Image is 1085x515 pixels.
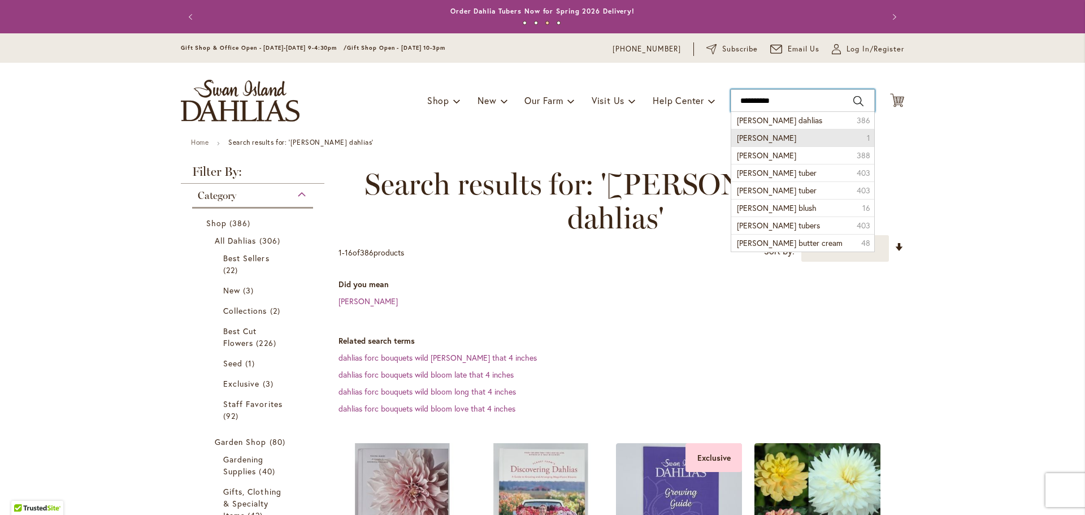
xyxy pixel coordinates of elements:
span: 48 [861,237,870,249]
a: All Dahlias [215,235,293,246]
strong: Search results for: '[PERSON_NAME] dahlias' [228,138,374,146]
button: Previous [181,6,203,28]
span: [PERSON_NAME] [737,150,796,161]
strong: Filter By: [181,166,324,184]
span: 386 [229,217,253,229]
span: Best Sellers [223,253,270,263]
span: [PERSON_NAME] tuber [737,167,817,178]
button: 4 of 4 [557,21,561,25]
span: [PERSON_NAME] dahlias [737,115,822,125]
button: Search [853,92,863,110]
span: 3 [243,284,257,296]
span: 403 [857,185,870,196]
span: [PERSON_NAME] butter cream [737,237,843,248]
a: Best Cut Flowers [223,325,285,349]
a: Subscribe [706,44,758,55]
span: [PERSON_NAME] tubers [737,220,820,231]
a: New [223,284,285,296]
span: Category [198,189,236,202]
span: 306 [259,235,283,246]
span: 3 [263,378,276,390]
span: 1 [867,132,870,144]
a: Gardening Supplies [223,453,285,477]
span: Seed [223,358,242,369]
a: Log In/Register [832,44,904,55]
a: dahlias forc bouquets wild bloom long that 4 inches [338,386,516,397]
span: 92 [223,410,241,422]
span: Gift Shop Open - [DATE] 10-3pm [347,44,445,51]
button: Next [882,6,904,28]
dt: Related search terms [338,335,904,347]
span: 16 [345,247,353,258]
iframe: Launch Accessibility Center [8,475,40,507]
span: 403 [857,167,870,179]
span: Gift Shop & Office Open - [DATE]-[DATE] 9-4:30pm / [181,44,347,51]
span: 2 [270,305,283,317]
a: Seed [223,357,285,369]
a: Collections [223,305,285,317]
span: 386 [360,247,374,258]
a: Garden Shop [215,436,293,448]
p: - of products [338,244,404,262]
span: Visit Us [592,94,624,106]
a: Order Dahlia Tubers Now for Spring 2026 Delivery! [450,7,635,15]
a: dahlias forc bouquets wild bloom late that 4 inches [338,369,514,380]
span: Staff Favorites [223,399,283,409]
a: [PHONE_NUMBER] [613,44,681,55]
span: Help Center [653,94,704,106]
span: Exclusive [223,378,259,389]
span: 226 [256,337,279,349]
span: [PERSON_NAME] [737,132,796,143]
span: New [223,285,240,296]
a: dahlias forc bouquets wild bloom love that 4 inches [338,403,515,414]
button: 1 of 4 [523,21,527,25]
button: 3 of 4 [545,21,549,25]
span: 1 [338,247,342,258]
span: 40 [259,465,277,477]
span: [PERSON_NAME] blush [737,202,817,213]
div: Exclusive [685,443,742,472]
span: 80 [270,436,288,448]
span: New [478,94,496,106]
span: 16 [862,202,870,214]
span: Best Cut Flowers [223,326,257,348]
a: Shop [206,217,302,229]
span: 386 [857,115,870,126]
span: 388 [857,150,870,161]
a: dahlias forc bouquets wild [PERSON_NAME] that 4 inches [338,352,537,363]
span: All Dahlias [215,235,257,246]
a: Email Us [770,44,820,55]
span: 1 [245,357,258,369]
span: Garden Shop [215,436,267,447]
span: Email Us [788,44,820,55]
a: Best Sellers [223,252,285,276]
span: Collections [223,305,267,316]
span: Log In/Register [847,44,904,55]
a: store logo [181,80,300,122]
button: 2 of 4 [534,21,538,25]
a: [PERSON_NAME] [338,296,398,306]
span: Gardening Supplies [223,454,263,477]
span: 22 [223,264,241,276]
span: Search results for: '[PERSON_NAME] dahlias' [338,167,893,235]
dt: Did you mean [338,279,904,290]
a: Exclusive [223,378,285,390]
span: [PERSON_NAME] tuber [737,185,817,196]
a: Home [191,138,209,146]
span: Shop [427,94,449,106]
span: Shop [206,218,227,228]
span: Our Farm [524,94,563,106]
span: Subscribe [722,44,758,55]
a: Staff Favorites [223,398,285,422]
span: 403 [857,220,870,231]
